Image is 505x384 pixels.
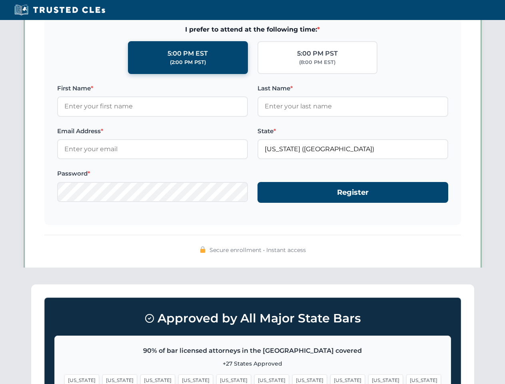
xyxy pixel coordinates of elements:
[57,24,448,35] span: I prefer to attend at the following time:
[297,48,338,59] div: 5:00 PM PST
[57,169,248,178] label: Password
[64,359,441,368] p: +27 States Approved
[64,346,441,356] p: 90% of bar licensed attorneys in the [GEOGRAPHIC_DATA] covered
[57,84,248,93] label: First Name
[57,139,248,159] input: Enter your email
[257,182,448,203] button: Register
[170,58,206,66] div: (2:00 PM PST)
[257,126,448,136] label: State
[12,4,108,16] img: Trusted CLEs
[200,246,206,253] img: 🔒
[257,96,448,116] input: Enter your last name
[210,246,306,254] span: Secure enrollment • Instant access
[168,48,208,59] div: 5:00 PM EST
[299,58,335,66] div: (8:00 PM EST)
[257,84,448,93] label: Last Name
[257,139,448,159] input: Georgia (GA)
[57,126,248,136] label: Email Address
[57,96,248,116] input: Enter your first name
[54,308,451,329] h3: Approved by All Major State Bars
